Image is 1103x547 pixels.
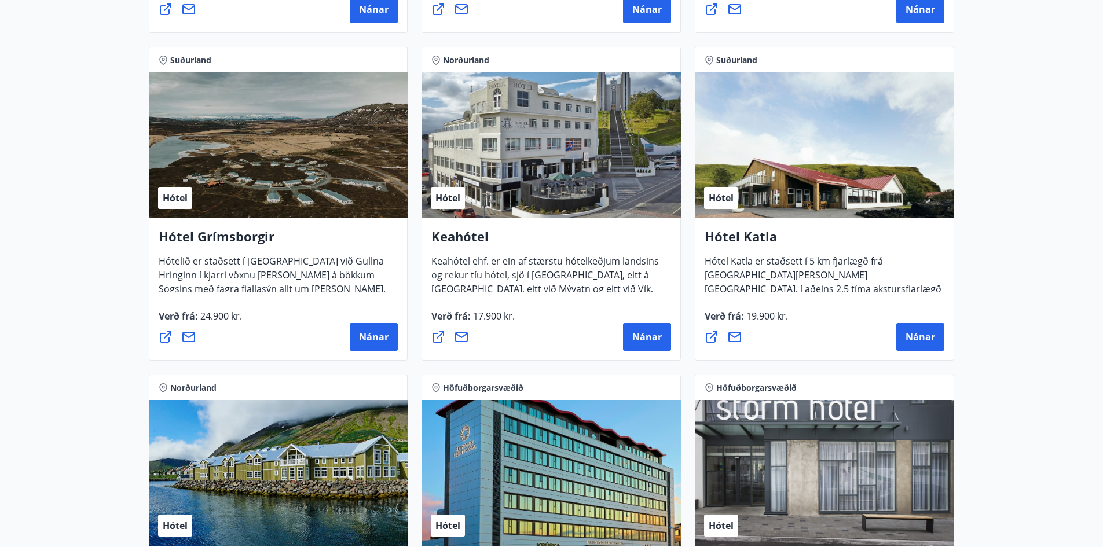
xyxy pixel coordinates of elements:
[896,323,944,351] button: Nánar
[431,310,515,332] span: Verð frá :
[906,3,935,16] span: Nánar
[716,54,757,66] span: Suðurland
[431,227,671,254] h4: Keahótel
[159,227,398,254] h4: Hótel Grímsborgir
[359,3,389,16] span: Nánar
[632,331,662,343] span: Nánar
[431,255,659,332] span: Keahótel ehf. er ein af stærstu hótelkeðjum landsins og rekur tíu hótel, sjö í [GEOGRAPHIC_DATA],...
[709,519,734,532] span: Hótel
[632,3,662,16] span: Nánar
[159,310,242,332] span: Verð frá :
[435,519,460,532] span: Hótel
[716,382,797,394] span: Höfuðborgarsvæðið
[744,310,788,322] span: 19.900 kr.
[163,519,188,532] span: Hótel
[435,192,460,204] span: Hótel
[705,310,788,332] span: Verð frá :
[359,331,389,343] span: Nánar
[705,227,944,254] h4: Hótel Katla
[163,192,188,204] span: Hótel
[170,54,211,66] span: Suðurland
[709,192,734,204] span: Hótel
[443,54,489,66] span: Norðurland
[350,323,398,351] button: Nánar
[471,310,515,322] span: 17.900 kr.
[443,382,523,394] span: Höfuðborgarsvæðið
[198,310,242,322] span: 24.900 kr.
[159,255,386,332] span: Hótelið er staðsett í [GEOGRAPHIC_DATA] við Gullna Hringinn í kjarri vöxnu [PERSON_NAME] á bökkum...
[705,255,941,318] span: Hótel Katla er staðsett í 5 km fjarlægð frá [GEOGRAPHIC_DATA][PERSON_NAME][GEOGRAPHIC_DATA], í að...
[906,331,935,343] span: Nánar
[623,323,671,351] button: Nánar
[170,382,217,394] span: Norðurland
